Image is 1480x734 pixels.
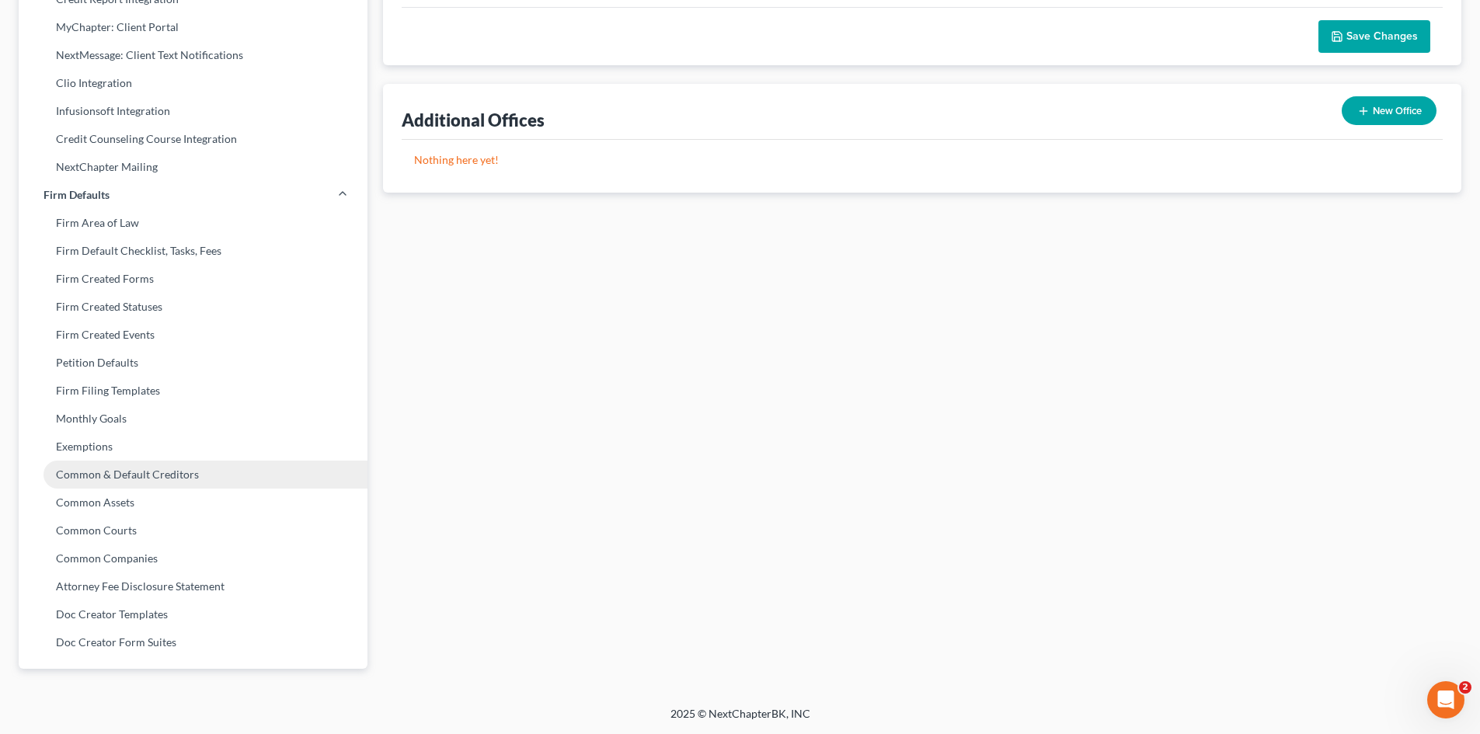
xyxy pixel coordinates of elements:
[402,109,545,131] div: Additional Offices
[414,152,1430,168] p: Nothing here yet!
[19,377,367,405] a: Firm Filing Templates
[19,237,367,265] a: Firm Default Checklist, Tasks, Fees
[19,125,367,153] a: Credit Counseling Course Integration
[19,489,367,517] a: Common Assets
[298,706,1183,734] div: 2025 © NextChapterBK, INC
[19,153,367,181] a: NextChapter Mailing
[19,544,367,572] a: Common Companies
[44,187,110,203] span: Firm Defaults
[19,41,367,69] a: NextMessage: Client Text Notifications
[19,628,367,656] a: Doc Creator Form Suites
[1346,30,1418,43] span: Save Changes
[19,321,367,349] a: Firm Created Events
[19,265,367,293] a: Firm Created Forms
[19,97,367,125] a: Infusionsoft Integration
[19,293,367,321] a: Firm Created Statuses
[19,461,367,489] a: Common & Default Creditors
[19,517,367,544] a: Common Courts
[19,181,367,209] a: Firm Defaults
[19,572,367,600] a: Attorney Fee Disclosure Statement
[19,69,367,97] a: Clio Integration
[19,405,367,433] a: Monthly Goals
[19,13,367,41] a: MyChapter: Client Portal
[1459,681,1471,694] span: 2
[19,433,367,461] a: Exemptions
[19,209,367,237] a: Firm Area of Law
[1342,96,1436,125] button: New Office
[1427,681,1464,718] iframe: Intercom live chat
[1318,20,1430,53] button: Save Changes
[19,349,367,377] a: Petition Defaults
[19,600,367,628] a: Doc Creator Templates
